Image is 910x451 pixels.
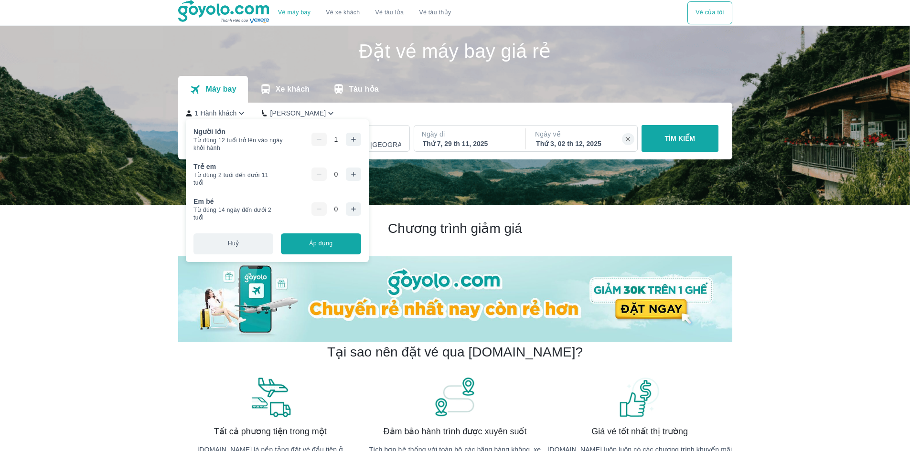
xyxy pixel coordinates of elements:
[178,42,732,61] h1: Đặt vé máy bay giá rẻ
[281,233,361,254] button: Áp dụng
[411,1,459,24] button: Vé tàu thủy
[326,9,360,16] a: Vé xe khách
[178,256,732,342] img: banner-home
[178,76,390,103] div: transportation tabs
[193,171,279,187] span: Từ đúng 2 tuổi đến dưới 11 tuổi
[433,376,476,418] img: banner
[193,127,225,136] p: Người lớn
[262,108,336,118] button: [PERSON_NAME]
[687,1,732,24] div: choose transportation mode
[249,376,292,418] img: banner
[327,344,583,361] h2: Tại sao nên đặt vé qua [DOMAIN_NAME]?
[422,129,516,139] p: Ngày đi
[334,204,338,214] p: 0
[334,135,338,144] p: 1
[384,426,527,437] span: Đảm bảo hành trình được xuyên suốt
[642,125,718,152] button: TÌM KIẾM
[664,134,695,143] p: TÌM KIẾM
[423,139,515,148] div: Thứ 7, 29 th 11, 2025
[186,108,247,118] button: 1 Hành khách
[349,84,379,94] p: Tàu hỏa
[535,129,630,139] p: Ngày về
[178,220,732,237] h2: Chương trình giảm giá
[334,169,338,179] p: 0
[270,108,326,118] p: [PERSON_NAME]
[214,426,327,437] span: Tất cả phương tiện trong một
[195,108,237,118] p: 1 Hành khách
[193,136,291,152] span: Từ đúng 12 tuổi trở lên vào ngày khởi hành
[205,84,236,94] p: Máy bay
[591,426,688,437] span: Giá vé tốt nhất thị trường
[193,233,273,254] button: Huỷ
[193,206,280,221] span: Từ đúng 14 ngày đến dưới 2 tuổi
[618,376,661,418] img: banner
[193,197,214,206] p: Em bé
[270,1,459,24] div: choose transportation mode
[278,9,310,16] a: Vé máy bay
[276,84,310,94] p: Xe khách
[193,162,216,171] p: Trẻ em
[536,139,629,148] div: Thứ 3, 02 th 12, 2025
[368,1,412,24] a: Vé tàu lửa
[687,1,732,24] button: Vé của tôi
